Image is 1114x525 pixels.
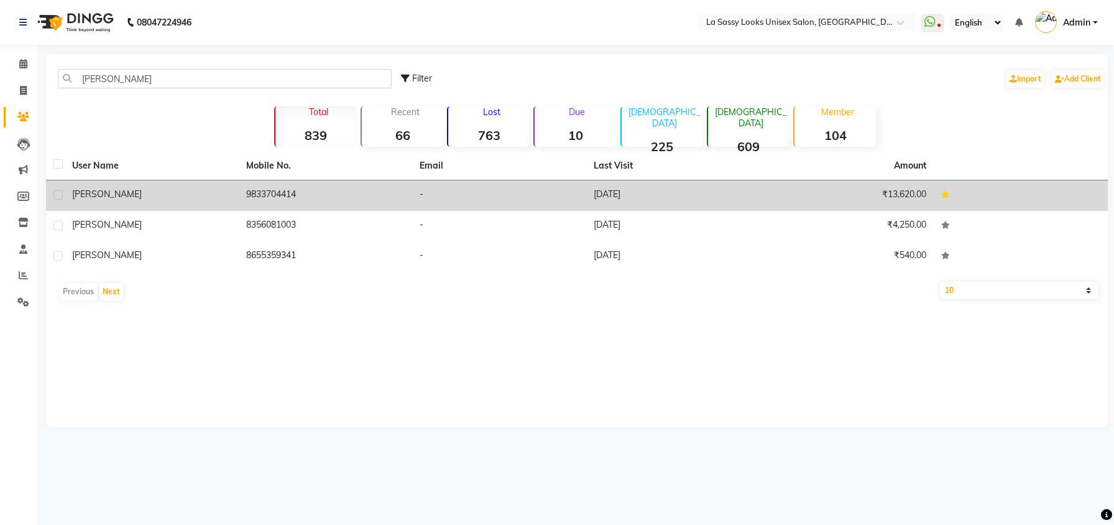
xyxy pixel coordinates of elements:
[99,283,123,300] button: Next
[453,106,530,118] p: Lost
[799,106,876,118] p: Member
[760,180,934,211] td: ₹13,620.00
[239,211,413,241] td: 8356081003
[713,106,789,129] p: [DEMOGRAPHIC_DATA]
[239,180,413,211] td: 9833704414
[275,128,357,143] strong: 839
[239,241,413,272] td: 8655359341
[537,106,616,118] p: Due
[1006,70,1044,88] a: Import
[586,241,760,272] td: [DATE]
[886,152,934,180] th: Amount
[448,128,530,143] strong: 763
[794,128,876,143] strong: 104
[535,128,616,143] strong: 10
[1052,70,1104,88] a: Add Client
[627,106,703,129] p: [DEMOGRAPHIC_DATA]
[760,241,934,272] td: ₹540.00
[412,152,586,180] th: Email
[760,211,934,241] td: ₹4,250.00
[586,211,760,241] td: [DATE]
[137,5,191,40] b: 08047224946
[1035,11,1057,33] img: Admin
[362,128,443,143] strong: 66
[412,211,586,241] td: -
[412,73,432,84] span: Filter
[367,106,443,118] p: Recent
[239,152,413,180] th: Mobile No.
[72,219,142,230] span: [PERSON_NAME]
[708,139,789,154] strong: 609
[412,241,586,272] td: -
[32,5,117,40] img: logo
[58,69,392,88] input: Search by Name/Mobile/Email/Code
[1063,16,1090,29] span: Admin
[280,106,357,118] p: Total
[72,249,142,261] span: [PERSON_NAME]
[622,139,703,154] strong: 225
[586,152,760,180] th: Last Visit
[72,188,142,200] span: [PERSON_NAME]
[586,180,760,211] td: [DATE]
[412,180,586,211] td: -
[65,152,239,180] th: User Name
